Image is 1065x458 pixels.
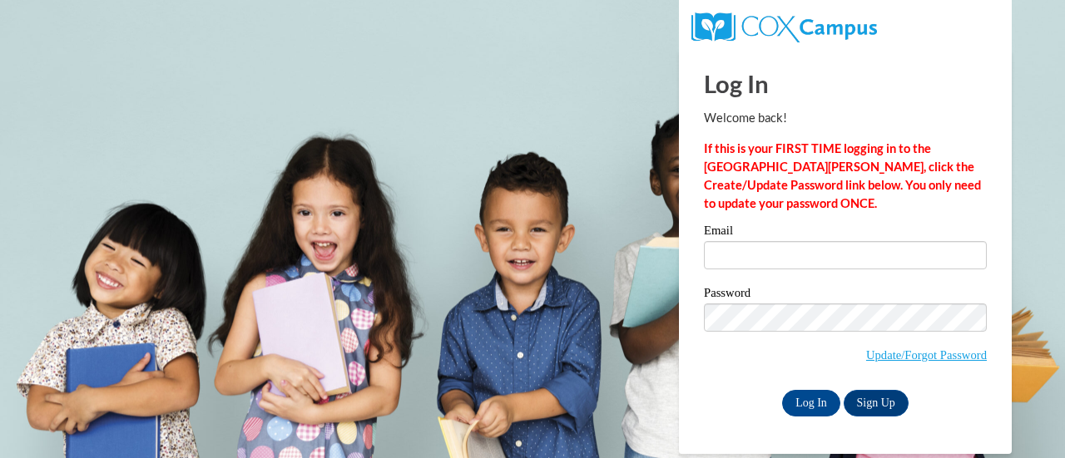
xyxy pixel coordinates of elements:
p: Welcome back! [704,109,987,127]
a: Update/Forgot Password [866,348,987,362]
label: Email [704,224,987,241]
a: COX Campus [691,19,877,33]
strong: If this is your FIRST TIME logging in to the [GEOGRAPHIC_DATA][PERSON_NAME], click the Create/Upd... [704,141,981,210]
h1: Log In [704,66,987,101]
input: Log In [782,390,840,416]
label: Password [704,287,987,303]
a: Sign Up [844,390,909,416]
img: COX Campus [691,12,877,42]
